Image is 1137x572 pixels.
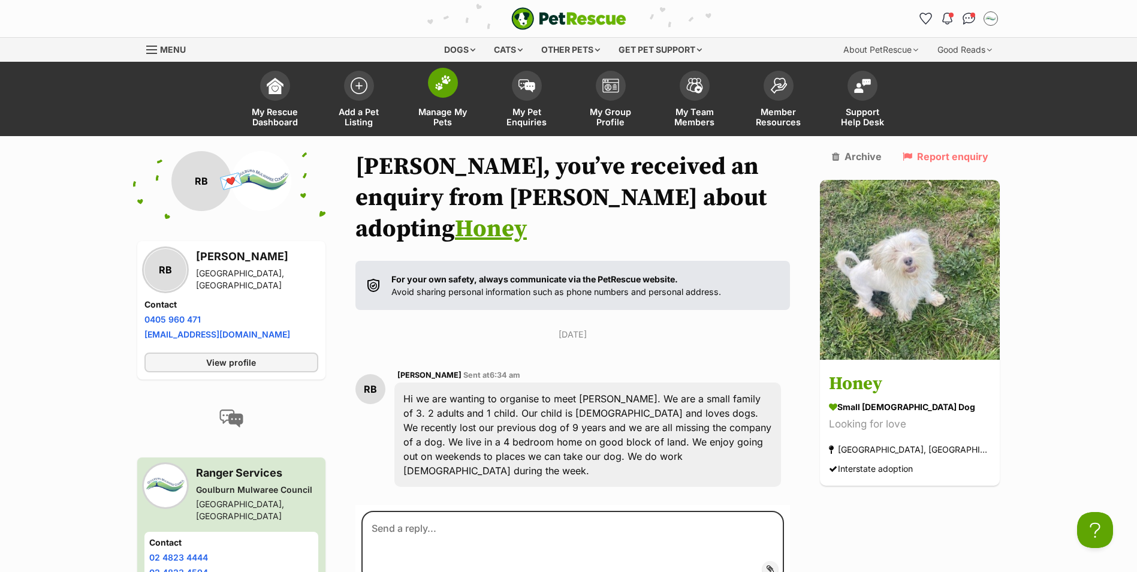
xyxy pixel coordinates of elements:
[391,274,678,284] strong: For your own safety, always communicate via the PetRescue website.
[144,299,318,311] h4: Contact
[942,13,952,25] img: notifications-46538b983faf8c2785f20acdc204bb7945ddae34d4c08c2a6579f10ce5e182be.svg
[518,79,535,92] img: pet-enquiries-icon-7e3ad2cf08bfb03b45e93fb7055b45f3efa6380592205ae92323e6603595dc1f.svg
[436,38,484,62] div: Dogs
[233,65,317,136] a: My Rescue Dashboard
[1077,512,1113,548] iframe: Help Scout Beacon - Open
[218,168,245,194] span: 💌
[829,442,991,458] div: [GEOGRAPHIC_DATA], [GEOGRAPHIC_DATA]
[219,410,243,428] img: conversation-icon-4a6f8262b818ee0b60e3300018af0b2d0b884aa5de6e9bcb8d3d4eeb1a70a7c4.svg
[160,44,186,55] span: Menu
[836,107,889,127] span: Support Help Desk
[569,65,653,136] a: My Group Profile
[938,9,957,28] button: Notifications
[416,107,470,127] span: Manage My Pets
[903,151,988,162] a: Report enquiry
[196,267,318,291] div: [GEOGRAPHIC_DATA], [GEOGRAPHIC_DATA]
[231,151,291,211] img: Goulburn Mulwaree Council profile pic
[500,107,554,127] span: My Pet Enquiries
[485,38,531,62] div: Cats
[355,374,385,404] div: RB
[196,248,318,265] h3: [PERSON_NAME]
[929,38,1000,62] div: Good Reads
[511,7,626,30] a: PetRescue
[829,417,991,433] div: Looking for love
[832,151,882,162] a: Archive
[149,537,313,549] h4: Contact
[820,362,1000,486] a: Honey small [DEMOGRAPHIC_DATA] Dog Looking for love [GEOGRAPHIC_DATA], [GEOGRAPHIC_DATA] Intersta...
[821,65,904,136] a: Support Help Desk
[351,77,367,94] img: add-pet-listing-icon-0afa8454b4691262ce3f59096e99ab1cd57d4a30225e0717b998d2c9b9846f56.svg
[533,38,608,62] div: Other pets
[144,353,318,372] a: View profile
[401,65,485,136] a: Manage My Pets
[653,65,737,136] a: My Team Members
[511,7,626,30] img: logo-e224e6f780fb5917bec1dbf3a21bbac754714ae5b6737aabdf751b685950b380.svg
[196,484,318,496] div: Goulburn Mulwaree Council
[916,9,936,28] a: Favourites
[196,465,318,481] h3: Ranger Services
[485,65,569,136] a: My Pet Enquiries
[916,9,1000,28] ul: Account quick links
[355,151,791,245] h1: [PERSON_NAME], you’ve received an enquiry from [PERSON_NAME] about adopting
[144,329,290,339] a: [EMAIL_ADDRESS][DOMAIN_NAME]
[332,107,386,127] span: Add a Pet Listing
[397,371,462,380] span: [PERSON_NAME]
[355,328,791,341] p: [DATE]
[490,371,520,380] span: 6:34 am
[391,273,721,299] p: Avoid sharing personal information such as phone numbers and personal address.
[610,38,710,62] div: Get pet support
[829,401,991,414] div: small [DEMOGRAPHIC_DATA] Dog
[171,151,231,211] div: RB
[206,356,256,369] span: View profile
[394,383,782,487] div: Hi we are wanting to organise to meet [PERSON_NAME]. We are a small family of 3. 2 adults and 1 c...
[317,65,401,136] a: Add a Pet Listing
[829,461,913,477] div: Interstate adoption
[981,9,1000,28] button: My account
[149,552,208,562] a: 02 4823 4444
[985,13,997,25] img: Adam Skelly profile pic
[737,65,821,136] a: Member Resources
[960,9,979,28] a: Conversations
[144,249,186,291] div: RB
[854,79,871,93] img: help-desk-icon-fdf02630f3aa405de69fd3d07c3f3aa587a6932b1a1747fa1d2bba05be0121f9.svg
[835,38,927,62] div: About PetRescue
[248,107,302,127] span: My Rescue Dashboard
[463,371,520,380] span: Sent at
[196,498,318,522] div: [GEOGRAPHIC_DATA], [GEOGRAPHIC_DATA]
[144,465,186,507] img: Goulburn Mulwaree Council profile pic
[963,13,975,25] img: chat-41dd97257d64d25036548639549fe6c8038ab92f7586957e7f3b1b290dea8141.svg
[584,107,638,127] span: My Group Profile
[820,180,1000,360] img: Honey
[668,107,722,127] span: My Team Members
[829,371,991,398] h3: Honey
[144,314,201,324] a: 0405 960 471
[770,77,787,94] img: member-resources-icon-8e73f808a243e03378d46382f2149f9095a855e16c252ad45f914b54edf8863c.svg
[602,79,619,93] img: group-profile-icon-3fa3cf56718a62981997c0bc7e787c4b2cf8bcc04b72c1350f741eb67cf2f40e.svg
[752,107,806,127] span: Member Resources
[146,38,194,59] a: Menu
[455,214,527,244] a: Honey
[267,77,284,94] img: dashboard-icon-eb2f2d2d3e046f16d808141f083e7271f6b2e854fb5c12c21221c1fb7104beca.svg
[435,75,451,91] img: manage-my-pets-icon-02211641906a0b7f246fdf0571729dbe1e7629f14944591b6c1af311fb30b64b.svg
[686,78,703,94] img: team-members-icon-5396bd8760b3fe7c0b43da4ab00e1e3bb1a5d9ba89233759b79545d2d3fc5d0d.svg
